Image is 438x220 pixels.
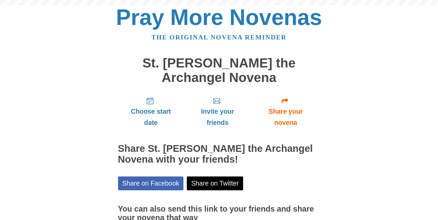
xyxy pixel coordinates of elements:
span: Share your novena [258,106,314,128]
a: Share your novena [251,91,320,132]
a: Share on Facebook [118,176,184,190]
h2: Share St. [PERSON_NAME] the Archangel Novena with your friends! [118,143,320,165]
a: Share on Twitter [187,176,243,190]
a: Pray More Novenas [116,5,322,30]
a: Invite your friends [184,91,251,132]
span: Invite your friends [191,106,244,128]
h1: St. [PERSON_NAME] the Archangel Novena [118,56,320,85]
span: Choose start date [125,106,177,128]
a: The original novena reminder [151,34,287,41]
a: Choose start date [118,91,184,132]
